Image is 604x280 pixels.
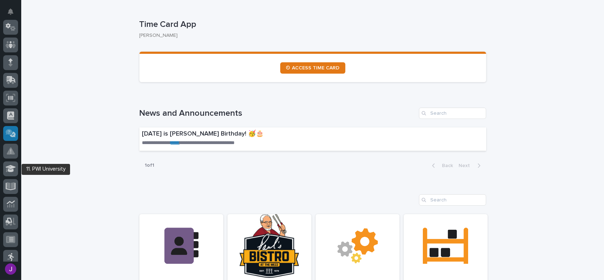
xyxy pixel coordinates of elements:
p: 1 of 1 [139,157,160,174]
span: ⏲ ACCESS TIME CARD [286,65,340,70]
a: ⏲ ACCESS TIME CARD [280,62,345,74]
p: [DATE] is [PERSON_NAME] Birthday! 🥳🎂 [142,130,384,138]
div: Notifications [9,8,18,20]
span: Back [438,163,453,168]
button: users-avatar [3,262,18,276]
span: Next [459,163,474,168]
p: [PERSON_NAME] [139,33,481,39]
button: Next [456,162,486,169]
p: Time Card App [139,19,483,30]
input: Search [419,108,486,119]
button: Notifications [3,4,18,19]
h1: News and Announcements [139,108,416,119]
input: Search [419,194,486,206]
button: Back [426,162,456,169]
